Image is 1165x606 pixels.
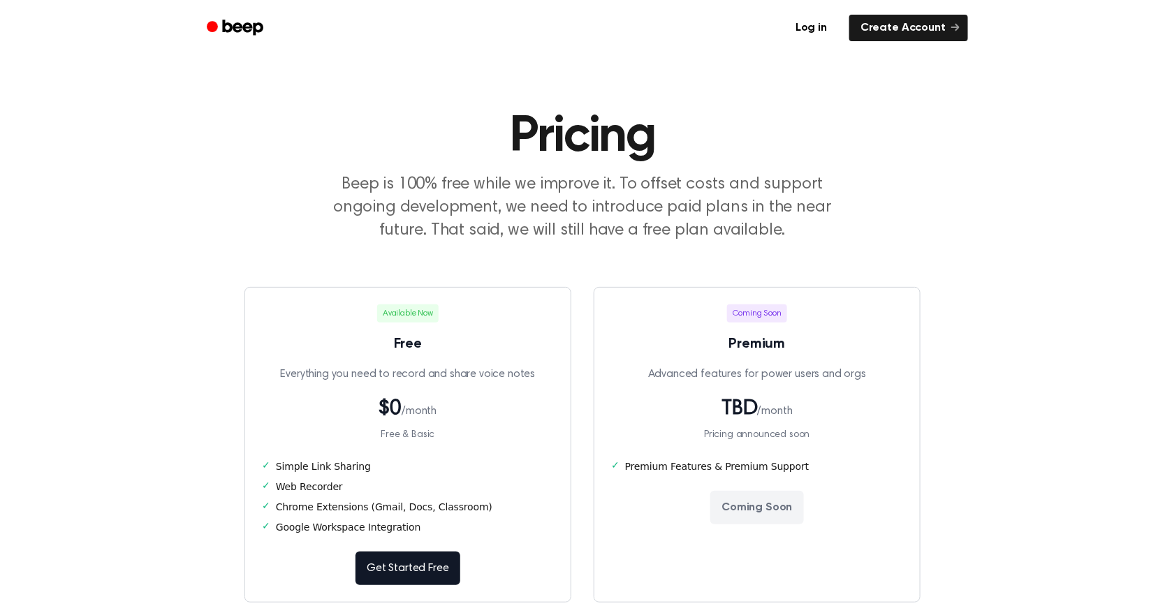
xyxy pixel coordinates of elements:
span: TBD [721,399,758,420]
span: /month [402,406,437,417]
h3: Free [262,334,554,355]
li: Simple Link Sharing [262,459,554,474]
li: Google Workspace Integration [262,520,554,535]
span: Available Now [377,304,439,323]
p: Beep is 100% free while we improve it. To offset costs and support ongoing development, we need t... [314,173,851,242]
li: Web Recorder [262,480,554,494]
h1: Pricing [225,112,940,162]
li: Premium Features & Premium Support [611,459,903,474]
a: Log in [782,12,841,44]
a: Create Account [849,15,968,41]
button: Coming Soon [710,491,803,524]
p: Pricing announced soon [611,428,903,443]
span: ✓ [262,500,270,515]
span: ✓ [262,459,270,474]
span: ✓ [611,459,620,474]
h3: Premium [611,334,903,355]
p: Free & Basic [262,428,554,443]
a: Beep [197,15,276,42]
li: Chrome Extensions (Gmail, Docs, Classroom) [262,500,554,515]
span: $0 [379,399,402,420]
p: Advanced features for power users and orgs [611,366,903,383]
span: /month [758,406,793,417]
span: Coming Soon [727,304,787,323]
span: ✓ [262,520,270,535]
span: ✓ [262,480,270,494]
a: Get Started Free [356,552,460,585]
p: Everything you need to record and share voice notes [262,366,554,383]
